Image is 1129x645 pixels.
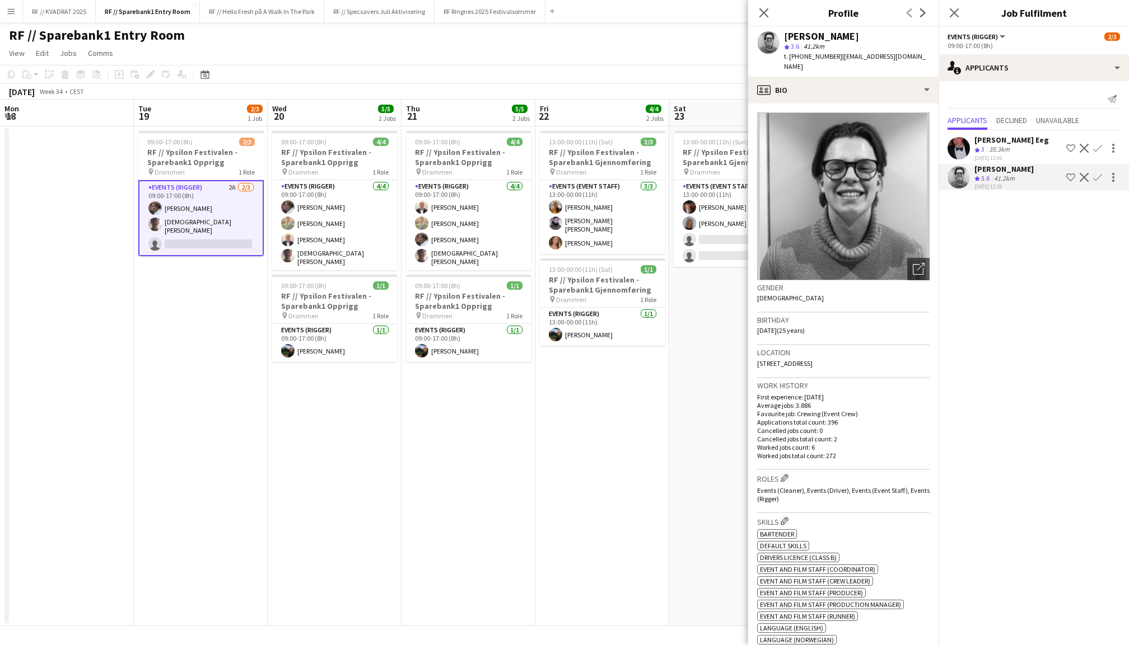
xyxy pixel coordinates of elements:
[549,138,613,146] span: 13:00-00:00 (11h) (Sat)
[540,180,665,254] app-card-role: Events (Event Staff)3/313:00-00:00 (11h)[PERSON_NAME][PERSON_NAME] [PERSON_NAME][PERSON_NAME]
[507,281,522,290] span: 1/1
[801,42,827,50] span: 41.2km
[757,315,930,325] h3: Birthday
[540,103,549,114] span: Fri
[239,168,255,176] span: 1 Role
[760,565,875,573] span: Event and Film Staff (Coordinator)
[506,168,522,176] span: 1 Role
[36,48,49,58] span: Edit
[987,145,1012,154] div: 35.3km
[981,145,985,153] span: 3
[540,258,665,346] app-job-card: 13:00-00:00 (11h) (Sat)1/1RF // Ypsilon Festivalen - Sparebank1 Gjennomføring Drammen1 RoleEvents...
[757,112,930,280] img: Crew avatar or photo
[757,426,930,435] p: Cancelled jobs count: 0
[948,116,987,124] span: Applicants
[3,110,19,123] span: 18
[791,42,799,50] span: 3.6
[981,174,990,182] span: 3.6
[760,612,855,620] span: Event and Film Staff (Runner)
[248,114,262,123] div: 1 Job
[757,294,824,302] span: [DEMOGRAPHIC_DATA]
[540,131,665,254] div: 13:00-00:00 (11h) (Sat)3/3RF // Ypsilon Festivalen - Sparebank1 Gjennomføring Drammen1 RoleEvents...
[760,542,806,550] span: DEFAULT SKILLS
[200,1,324,22] button: RF // Hello Fresh på A Walk In The Park
[372,312,389,320] span: 1 Role
[406,131,531,270] app-job-card: 09:00-17:00 (8h)4/4RF // Ypsilon Festivalen - Sparebank1 Opprigg Drammen1 RoleEvents (Rigger)4/40...
[760,600,901,609] span: Event and Film Staff (Production Manager)
[138,180,264,256] app-card-role: Events (Rigger)2A2/309:00-17:00 (8h)[PERSON_NAME][DEMOGRAPHIC_DATA][PERSON_NAME]
[556,295,586,304] span: Drammen
[760,577,870,585] span: Event and Film Staff (Crew Leader)
[373,138,389,146] span: 4/4
[324,1,435,22] button: RF // Specsavers Juli Aktivisering
[96,1,200,22] button: RF // Sparebank1 Entry Room
[757,283,930,293] h3: Gender
[948,41,1120,50] div: 09:00-17:00 (8h)
[272,131,398,270] app-job-card: 09:00-17:00 (8h)4/4RF // Ypsilon Festivalen - Sparebank1 Opprigg Drammen1 RoleEvents (Rigger)4/40...
[757,515,930,527] h3: Skills
[88,48,113,58] span: Comms
[948,32,1007,41] button: Events (Rigger)
[147,138,193,146] span: 09:00-17:00 (8h)
[422,312,452,320] span: Drammen
[757,472,930,484] h3: Roles
[690,168,720,176] span: Drammen
[9,27,185,44] h1: RF // Sparebank1 Entry Room
[540,275,665,295] h3: RF // Ypsilon Festivalen - Sparebank1 Gjennomføring
[672,110,686,123] span: 23
[9,48,25,58] span: View
[272,103,287,114] span: Wed
[640,295,656,304] span: 1 Role
[760,588,863,597] span: Event and Film Staff (Producer)
[974,164,1034,174] div: [PERSON_NAME]
[4,46,29,60] a: View
[757,409,930,418] p: Favourite job: Crewing (Event Crew)
[138,147,264,167] h3: RF // Ypsilon Festivalen - Sparebank1 Opprigg
[760,530,794,538] span: Bartender
[757,347,930,357] h3: Location
[757,393,930,401] p: First experience: [DATE]
[757,380,930,390] h3: Work history
[138,103,151,114] span: Tue
[270,110,287,123] span: 20
[288,168,319,176] span: Drammen
[540,147,665,167] h3: RF // Ypsilon Festivalen - Sparebank1 Gjennomføring
[784,52,842,60] span: t. [PHONE_NUMBER]
[757,451,930,460] p: Worked jobs total count: 272
[674,103,686,114] span: Sat
[1036,116,1079,124] span: Unavailable
[674,147,799,167] h3: RF // Ypsilon Festivalen - Sparebank1 Gjennomføring
[556,168,586,176] span: Drammen
[640,168,656,176] span: 1 Role
[757,359,813,368] span: [STREET_ADDRESS]
[757,486,930,503] span: Events (Cleaner), Events (Driver), Events (Event Staff), Events (Rigger)
[281,281,326,290] span: 09:00-17:00 (8h)
[757,401,930,409] p: Average jobs: 3.886
[939,6,1129,20] h3: Job Fulfilment
[948,32,998,41] span: Events (Rigger)
[55,46,81,60] a: Jobs
[406,103,420,114] span: Thu
[674,131,799,267] div: 13:00-00:00 (11h) (Sun)2/4RF // Ypsilon Festivalen - Sparebank1 Gjennomføring Drammen1 RoleEvents...
[512,114,530,123] div: 2 Jobs
[288,312,319,320] span: Drammen
[379,114,396,123] div: 2 Jobs
[1104,32,1120,41] span: 2/3
[435,1,545,22] button: RF Ringnes 2025 Festivalsommer
[757,435,930,443] p: Cancelled jobs total count: 2
[646,105,661,113] span: 4/4
[641,138,656,146] span: 3/3
[748,6,939,20] h3: Profile
[907,258,930,280] div: Open photos pop-in
[272,324,398,362] app-card-role: Events (Rigger)1/109:00-17:00 (8h)[PERSON_NAME]
[506,312,522,320] span: 1 Role
[272,147,398,167] h3: RF // Ypsilon Festivalen - Sparebank1 Opprigg
[372,168,389,176] span: 1 Role
[272,275,398,362] app-job-card: 09:00-17:00 (8h)1/1RF // Ypsilon Festivalen - Sparebank1 Opprigg Drammen1 RoleEvents (Rigger)1/10...
[549,265,613,274] span: 13:00-00:00 (11h) (Sat)
[760,553,837,562] span: Drivers Licence (Class B)
[138,131,264,256] app-job-card: 09:00-17:00 (8h)2/3RF // Ypsilon Festivalen - Sparebank1 Opprigg Drammen1 RoleEvents (Rigger)2A2/...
